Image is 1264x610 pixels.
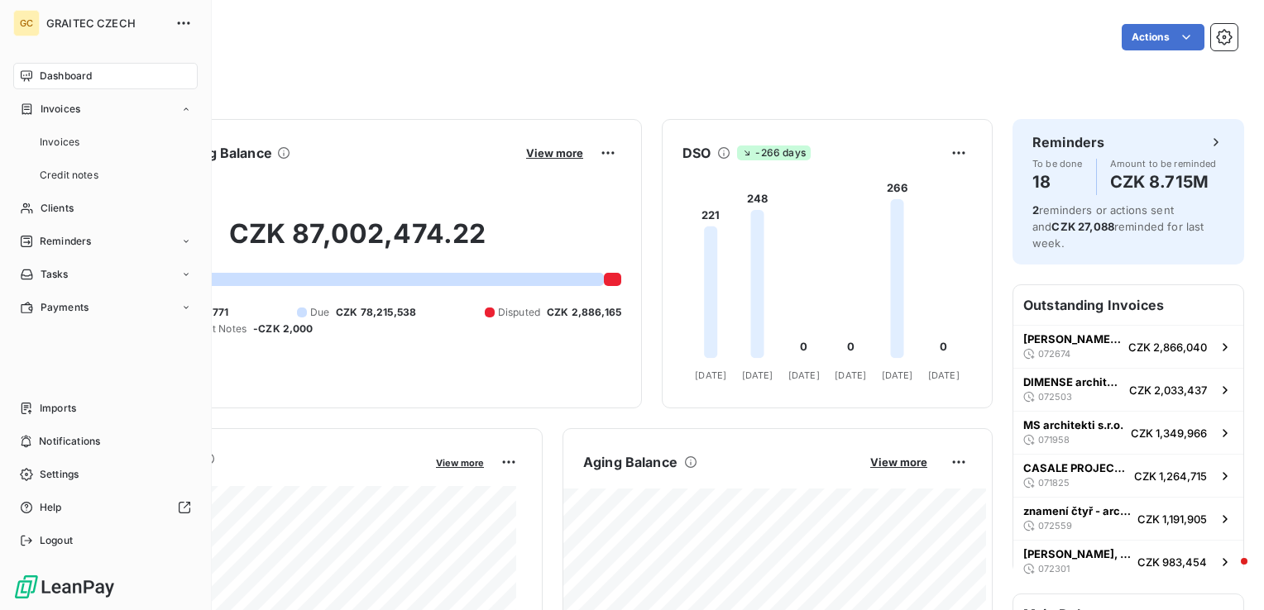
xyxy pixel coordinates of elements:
[40,533,73,548] span: Logout
[1051,220,1114,233] span: CZK 27,088
[1032,203,1204,250] span: reminders or actions sent and reminded for last week.
[1023,418,1123,431] span: MS architekti s.r.o.
[1038,392,1072,402] span: 072503
[40,234,91,249] span: Reminders
[1110,159,1217,169] span: Amount to be reminded
[40,500,62,515] span: Help
[41,102,80,117] span: Invoices
[870,455,927,469] span: View more
[93,217,621,267] h2: CZK 87,002,474.22
[40,69,92,83] span: Dashboard
[1038,478,1070,488] span: 071825
[93,469,424,486] span: Monthly Revenue
[1023,332,1122,346] span: [PERSON_NAME], s.r.o.
[682,143,711,163] h6: DSO
[1023,375,1123,388] span: DIMENSE architects v.o.s.
[1032,169,1083,195] h4: 18
[1013,325,1243,368] button: [PERSON_NAME], s.r.o.072674CZK 2,866,040
[1038,435,1070,445] span: 071958
[1110,169,1217,195] h4: CZK 8.715M
[1208,554,1247,593] iframe: Intercom live chat
[46,17,165,30] span: GRAITEC CZECH
[40,467,79,482] span: Settings
[1013,285,1243,325] h6: Outstanding Invoices
[1038,521,1072,531] span: 072559
[40,168,98,183] span: Credit notes
[1032,203,1039,217] span: 2
[41,300,89,315] span: Payments
[547,305,621,320] span: CZK 2,886,165
[1013,540,1243,583] button: [PERSON_NAME], s.r.o.072301CZK 983,454
[583,452,677,472] h6: Aging Balance
[865,455,932,469] button: View more
[1134,469,1207,483] span: CZK 1,264,715
[13,574,116,600] img: Logo LeanPay
[928,369,960,381] tspan: [DATE]
[253,322,314,336] span: -CZK 2,000
[1013,497,1243,540] button: znamení čtyř - architekti s.r.o.072559CZK 1,191,905
[835,369,866,381] tspan: [DATE]
[882,369,913,381] tspan: [DATE]
[39,434,100,449] span: Notifications
[310,305,329,320] span: Due
[788,369,820,381] tspan: [DATE]
[13,10,40,36] div: GC
[1023,547,1131,560] span: [PERSON_NAME], s.r.o.
[1137,512,1207,526] span: CZK 1,191,905
[1129,384,1207,397] span: CZK 2,033,437
[40,401,76,416] span: Imports
[1023,504,1131,517] span: znamení čtyř - architekti s.r.o.
[431,455,489,469] button: View more
[521,145,588,160] button: View more
[742,369,773,381] tspan: [DATE]
[1128,341,1207,354] span: CZK 2,866,040
[1032,132,1104,152] h6: Reminders
[1013,368,1243,411] button: DIMENSE architects v.o.s.072503CZK 2,033,437
[436,457,484,469] span: View more
[1038,349,1070,359] span: 072674
[13,494,198,521] a: Help
[41,201,74,216] span: Clients
[1013,454,1243,497] button: CASALE PROJECT a.s.071825CZK 1,264,715
[498,305,540,320] span: Disputed
[1131,427,1207,440] span: CZK 1,349,966
[1023,461,1128,474] span: CASALE PROJECT a.s.
[695,369,726,381] tspan: [DATE]
[1122,24,1204,50] button: Actions
[336,305,416,320] span: CZK 78,215,538
[1038,564,1070,574] span: 072301
[1032,159,1083,169] span: To be done
[737,145,810,160] span: -266 days
[41,267,69,282] span: Tasks
[1137,555,1207,569] span: CZK 983,454
[1013,411,1243,454] button: MS architekti s.r.o.071958CZK 1,349,966
[526,146,583,160] span: View more
[40,135,79,150] span: Invoices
